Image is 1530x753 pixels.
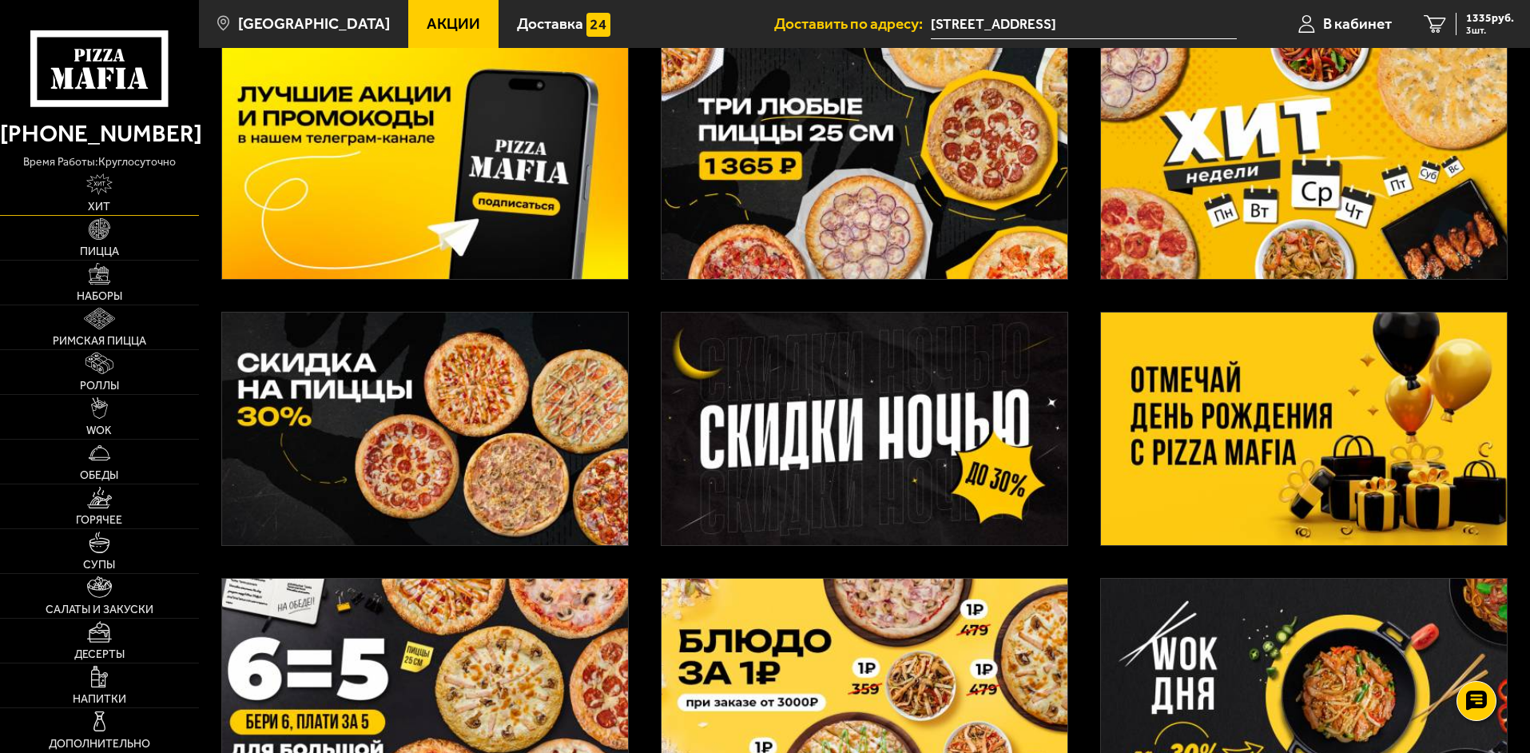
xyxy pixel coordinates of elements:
input: Ваш адрес доставки [931,10,1237,39]
span: Обеды [80,470,118,481]
span: [GEOGRAPHIC_DATA] [238,16,390,31]
span: Римская пицца [53,336,146,347]
span: Доставка [517,16,583,31]
span: 3 шт. [1466,26,1514,35]
span: В кабинет [1323,16,1392,31]
span: Наборы [77,291,122,302]
span: Супы [83,560,115,571]
span: WOK [86,425,112,436]
span: Дополнительно [49,739,150,750]
span: Хит [88,201,110,213]
span: Акции [427,16,480,31]
span: Напитки [73,694,126,705]
span: Салаты и закуски [46,604,153,616]
img: 15daf4d41897b9f0e9f617042186c801.svg [586,13,610,37]
span: Доставить по адресу: [774,16,931,31]
span: Горячее [76,515,122,526]
span: Ленинградская область, Всеволожский район, деревня Новое Девяткино, Арсенальная улица, 5 [931,10,1237,39]
span: Десерты [74,649,125,660]
span: 1335 руб. [1466,13,1514,24]
span: Роллы [80,380,119,392]
span: Пицца [80,246,119,257]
